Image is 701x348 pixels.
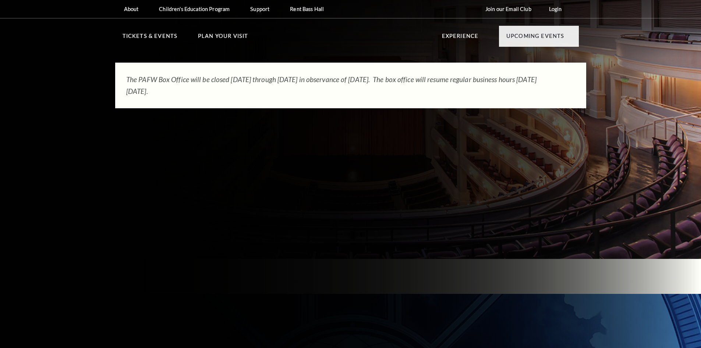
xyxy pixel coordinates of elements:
p: Upcoming Events [506,32,564,45]
p: Rent Bass Hall [290,6,324,12]
p: Tickets & Events [123,32,178,45]
p: Plan Your Visit [198,32,248,45]
em: The PAFW Box Office will be closed [DATE] through [DATE] in observance of [DATE]. The box office ... [126,75,537,95]
p: Experience [442,32,479,45]
p: Children's Education Program [159,6,230,12]
p: About [124,6,139,12]
p: Support [250,6,269,12]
